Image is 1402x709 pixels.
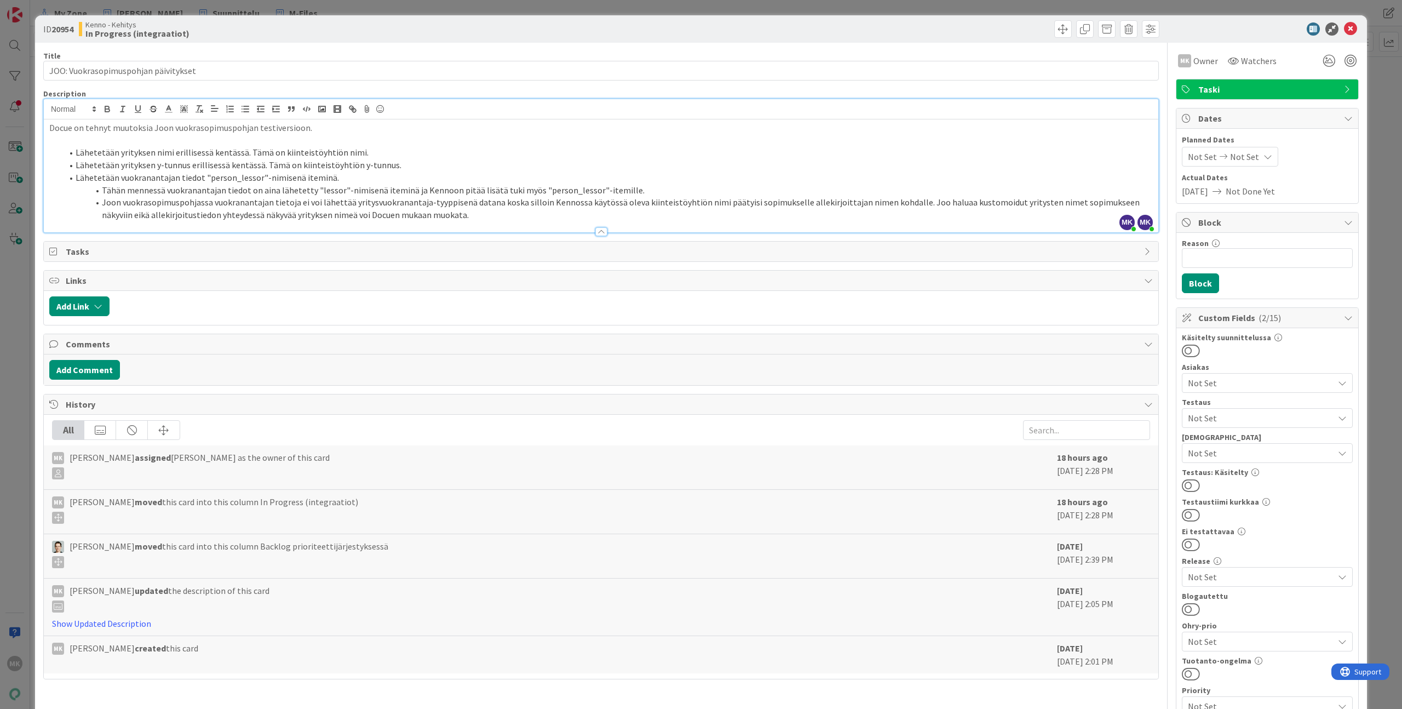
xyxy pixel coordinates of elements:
[1182,334,1353,341] div: Käsitelty suunnittelussa
[1226,185,1275,198] span: Not Done Yet
[1188,570,1334,584] span: Not Set
[135,643,166,654] b: created
[1198,216,1338,229] span: Block
[62,146,1153,159] li: Lähetetään yrityksen nimi erillisessä kentässä. Tämä on kiinteistöyhtiön nimi.
[1057,643,1083,654] b: [DATE]
[135,452,171,463] b: assigned
[49,296,110,316] button: Add Link
[1188,150,1217,163] span: Not Set
[1137,215,1153,230] span: MK
[49,122,1153,134] p: Docue on tehnyt muutoksia Joon vuokrasopimuspohjan testiversioon.
[70,540,388,568] span: [PERSON_NAME] this card into this column Backlog prioriteettijärjestyksessä
[1182,468,1353,476] div: Testaus: Käsitelty
[1259,312,1281,323] span: ( 2/15 )
[85,29,189,38] b: In Progress (integraatiot)
[1057,540,1150,573] div: [DATE] 2:39 PM
[1182,363,1353,371] div: Asiakas
[52,496,64,508] div: MK
[1182,687,1353,694] div: Priority
[1057,451,1150,484] div: [DATE] 2:28 PM
[52,643,64,655] div: MK
[1057,541,1083,552] b: [DATE]
[43,61,1159,81] input: type card name here...
[1182,172,1353,184] span: Actual Dates
[1057,642,1150,668] div: [DATE] 2:01 PM
[66,245,1139,258] span: Tasks
[70,451,330,479] span: [PERSON_NAME] [PERSON_NAME] as the owner of this card
[70,495,358,524] span: [PERSON_NAME] this card into this column In Progress (integraatiot)
[135,541,162,552] b: moved
[1188,411,1334,425] span: Not Set
[62,184,1153,197] li: Tähän mennessä vuokranantajan tiedot on aina lähetetty "lessor"-nimisenä iteminä ja Kennoon pitää...
[23,2,50,15] span: Support
[1182,622,1353,630] div: Ohry-prio
[51,24,73,35] b: 20954
[66,398,1139,411] span: History
[1241,54,1277,67] span: Watchers
[52,618,151,629] a: Show Updated Description
[49,360,120,380] button: Add Comment
[1198,311,1338,324] span: Custom Fields
[70,642,198,655] span: [PERSON_NAME] this card
[1057,584,1150,630] div: [DATE] 2:05 PM
[1182,557,1353,565] div: Release
[1230,150,1259,163] span: Not Set
[1057,452,1108,463] b: 18 hours ago
[1178,54,1191,67] div: MK
[1182,657,1353,665] div: Tuotanto-ongelma
[52,452,64,464] div: MK
[1182,398,1353,406] div: Testaus
[62,171,1153,184] li: Lähetetään vuokranantajan tiedot "person_lessor"-nimisenä iteminä.
[1198,112,1338,125] span: Dates
[1193,54,1218,67] span: Owner
[1057,495,1150,528] div: [DATE] 2:28 PM
[1182,528,1353,535] div: Ei testattavaa
[66,274,1139,287] span: Links
[1023,420,1150,440] input: Search...
[1188,376,1334,390] span: Not Set
[135,585,168,596] b: updated
[62,159,1153,171] li: Lähetetään yrityksen y-tunnus erillisessä kentässä. Tämä on kiinteistöyhtiön y-tunnus.
[1182,238,1209,248] label: Reason
[1119,215,1135,230] span: MK
[1198,83,1338,96] span: Taski
[43,22,73,36] span: ID
[43,51,61,61] label: Title
[1182,433,1353,441] div: [DEMOGRAPHIC_DATA]
[1057,496,1108,507] b: 18 hours ago
[1057,585,1083,596] b: [DATE]
[1182,498,1353,506] div: Testaustiimi kurkkaa
[52,541,64,553] img: TT
[1188,634,1328,649] span: Not Set
[62,196,1153,221] li: Joon vuokrasopimuspohjassa vuokranantajan tietoja ei voi lähettää yritysvuokranantaja-tyyppisenä ...
[135,496,162,507] b: moved
[66,338,1139,351] span: Comments
[85,20,189,29] span: Kenno - Kehitys
[1182,134,1353,146] span: Planned Dates
[1182,592,1353,600] div: Blogautettu
[52,585,64,597] div: MK
[1182,185,1208,198] span: [DATE]
[70,584,269,613] span: [PERSON_NAME] the description of this card
[1182,273,1219,293] button: Block
[43,89,86,99] span: Description
[53,421,84,439] div: All
[1188,447,1334,460] span: Not Set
